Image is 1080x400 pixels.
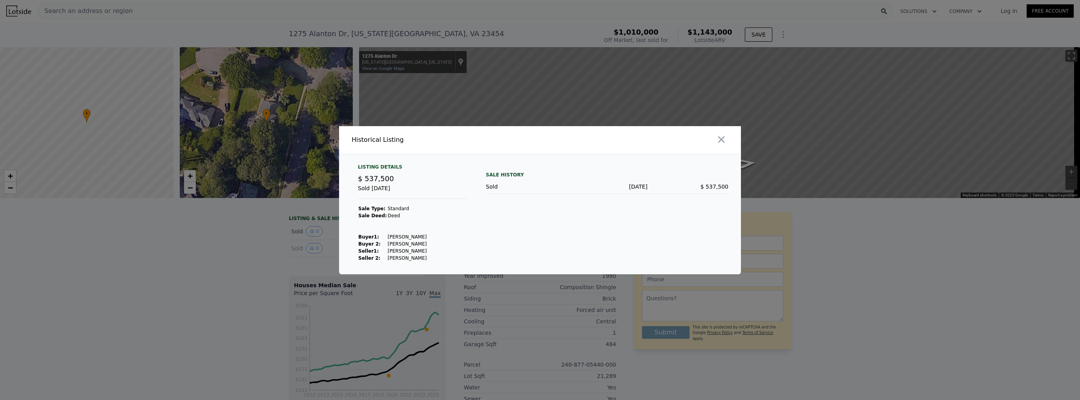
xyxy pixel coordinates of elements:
[387,255,427,262] td: [PERSON_NAME]
[358,184,467,199] div: Sold [DATE]
[352,135,537,145] div: Historical Listing
[701,183,728,190] span: $ 537,500
[358,206,385,211] strong: Sale Type:
[358,241,381,247] strong: Buyer 2:
[387,205,427,212] td: Standard
[358,248,379,254] strong: Seller 1 :
[387,240,427,248] td: [PERSON_NAME]
[387,212,427,219] td: Deed
[486,183,567,191] div: Sold
[387,233,427,240] td: [PERSON_NAME]
[358,255,380,261] strong: Seller 2:
[358,234,379,240] strong: Buyer 1 :
[387,248,427,255] td: [PERSON_NAME]
[358,164,467,173] div: Listing Details
[358,174,394,183] span: $ 537,500
[567,183,648,191] div: [DATE]
[486,170,728,180] div: Sale History
[358,213,387,218] strong: Sale Deed:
